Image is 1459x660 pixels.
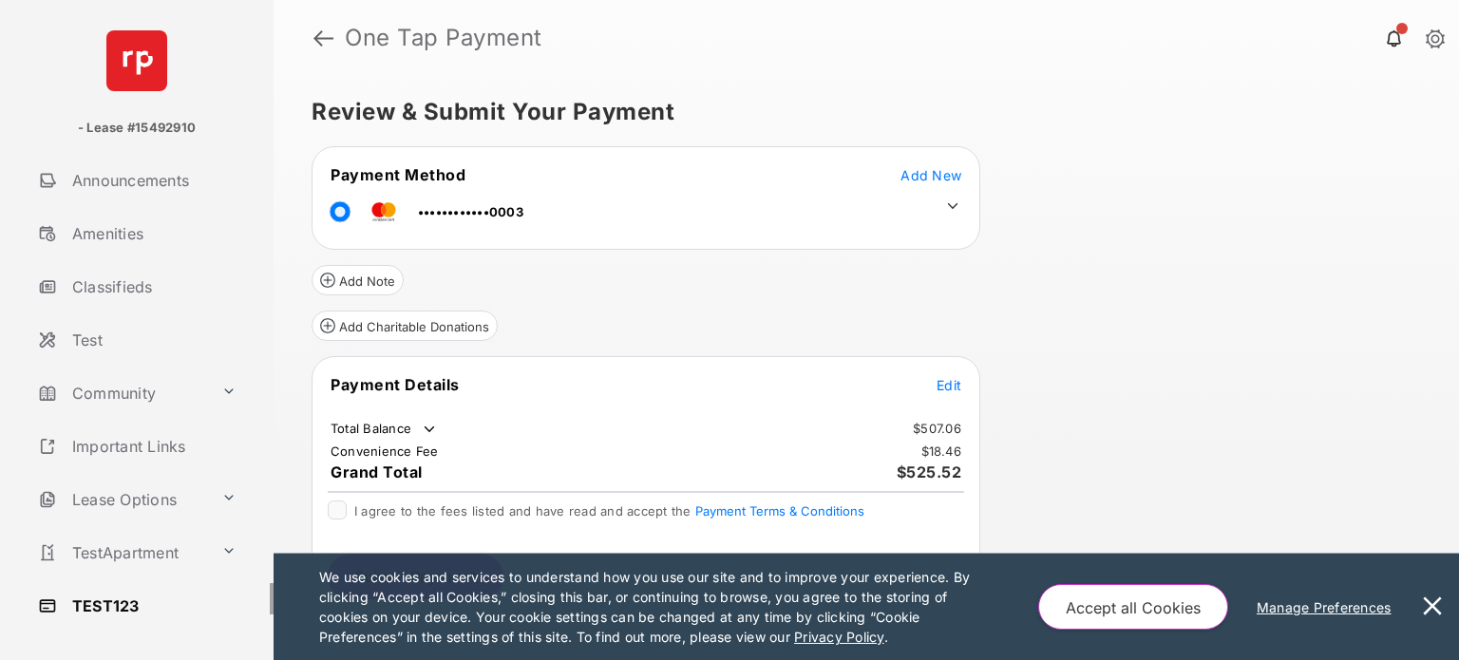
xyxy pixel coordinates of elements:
td: $18.46 [920,443,963,460]
strong: One Tap Payment [345,27,542,49]
u: Privacy Policy [794,629,883,645]
img: svg+xml;base64,PHN2ZyB4bWxucz0iaHR0cDovL3d3dy53My5vcmcvMjAwMC9zdmciIHdpZHRoPSI2NCIgaGVpZ2h0PSI2NC... [106,30,167,91]
button: Add Note [312,265,404,295]
button: Add New [900,165,961,184]
p: - Lease #15492910 [78,119,196,138]
button: Accept all Cookies [1038,584,1228,630]
a: Amenities [30,211,274,256]
a: Announcements [30,158,274,203]
p: We use cookies and services to understand how you use our site and to improve your experience. By... [319,567,998,647]
a: Important Links [30,424,244,469]
a: TEST123 [30,583,274,629]
button: Add Charitable Donations [312,311,498,341]
span: I agree to the fees listed and have read and accept the [354,503,864,519]
span: Payment Method [331,165,465,184]
u: Manage Preferences [1257,599,1399,615]
span: Add New [900,167,961,183]
td: Convenience Fee [330,443,440,460]
span: Payment Details [331,375,460,394]
a: Test [30,317,274,363]
span: Grand Total [331,462,423,481]
h5: Review & Submit Your Payment [312,101,1406,123]
a: Community [30,370,214,416]
a: TestApartment [30,530,214,575]
button: Edit [937,375,961,394]
span: ••••••••••••0003 [418,204,523,219]
button: I agree to the fees listed and have read and accept the [695,503,864,519]
a: Lease Options [30,477,214,522]
td: Total Balance [330,420,439,439]
span: $525.52 [897,462,962,481]
span: Edit [937,377,961,393]
td: $507.06 [912,420,962,437]
a: Classifieds [30,264,274,310]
